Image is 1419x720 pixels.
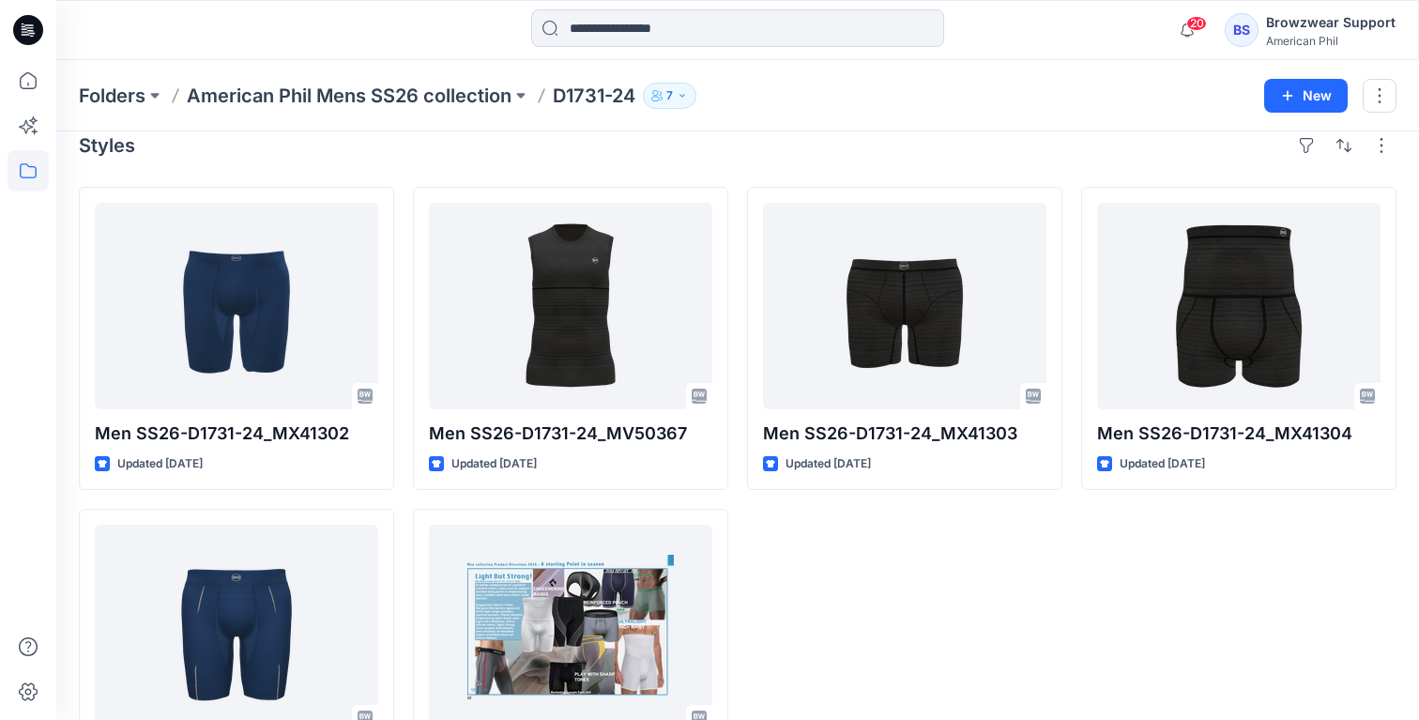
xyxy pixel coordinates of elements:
[1186,16,1207,31] span: 20
[763,421,1046,447] p: Men SS26-D1731-24_MX41303
[643,83,696,109] button: 7
[1266,11,1396,34] div: Browzwear Support
[187,83,511,109] a: American Phil Mens SS26 collection
[666,85,673,106] p: 7
[1266,34,1396,48] div: American Phil
[95,421,378,447] p: Men SS26-D1731-24_MX41302
[553,83,635,109] p: D1731-24
[95,203,378,409] a: Men SS26-D1731-24_MX41302
[1264,79,1348,113] button: New
[1097,203,1381,409] a: Men SS26-D1731-24_MX41304
[79,83,145,109] a: Folders
[451,454,537,474] p: Updated [DATE]
[1120,454,1205,474] p: Updated [DATE]
[429,421,712,447] p: Men SS26-D1731-24_MV50367
[1097,421,1381,447] p: Men SS26-D1731-24_MX41304
[79,134,135,157] h4: Styles
[117,454,203,474] p: Updated [DATE]
[763,203,1046,409] a: Men SS26-D1731-24_MX41303
[429,203,712,409] a: Men SS26-D1731-24_MV50367
[1225,13,1259,47] div: BS
[786,454,871,474] p: Updated [DATE]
